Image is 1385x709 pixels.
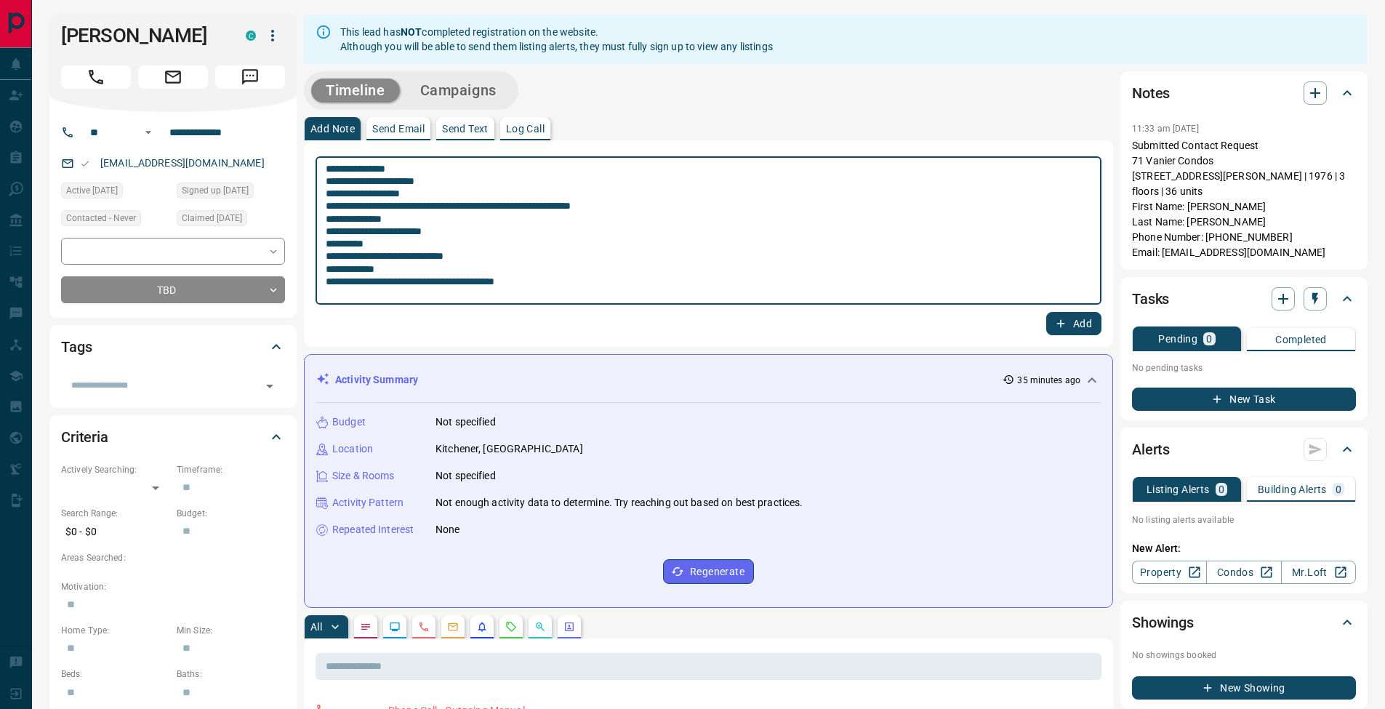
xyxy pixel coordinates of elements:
button: Add [1046,312,1101,335]
p: Send Email [372,124,425,134]
p: Listing Alerts [1147,484,1210,494]
svg: Listing Alerts [476,621,488,633]
div: Fri Sep 12 2025 [177,183,285,203]
h2: Tags [61,335,92,358]
p: Building Alerts [1258,484,1327,494]
p: No showings booked [1132,649,1356,662]
h2: Alerts [1132,438,1170,461]
div: Fri Sep 12 2025 [61,183,169,203]
svg: Requests [505,621,517,633]
button: New Showing [1132,676,1356,700]
p: Submitted Contact Request 71 Vanier Condos [STREET_ADDRESS][PERSON_NAME] | 1976 | 3 floors | 36 u... [1132,138,1356,260]
a: Mr.Loft [1281,561,1356,584]
a: Condos [1206,561,1281,584]
button: Regenerate [663,559,754,584]
div: Alerts [1132,432,1356,467]
p: 11:33 am [DATE] [1132,124,1199,134]
p: Baths: [177,668,285,681]
p: New Alert: [1132,541,1356,556]
div: Showings [1132,605,1356,640]
p: Activity Pattern [332,495,404,510]
p: No listing alerts available [1132,513,1356,526]
p: Pending [1158,334,1197,344]
svg: Opportunities [534,621,546,633]
p: Size & Rooms [332,468,395,484]
p: 0 [1336,484,1341,494]
button: Open [260,376,280,396]
div: Tasks [1132,281,1356,316]
span: Email [138,65,208,89]
span: Call [61,65,131,89]
button: Open [140,124,157,141]
a: [EMAIL_ADDRESS][DOMAIN_NAME] [100,157,265,169]
p: Home Type: [61,624,169,637]
p: Timeframe: [177,463,285,476]
span: Contacted - Never [66,211,136,225]
p: Areas Searched: [61,551,285,564]
div: condos.ca [246,31,256,41]
p: $0 - $0 [61,520,169,544]
span: Active [DATE] [66,183,118,198]
p: Not enough activity data to determine. Try reaching out based on best practices. [435,495,803,510]
div: TBD [61,276,285,303]
p: Repeated Interest [332,522,414,537]
p: Min Size: [177,624,285,637]
span: Message [215,65,285,89]
svg: Agent Actions [563,621,575,633]
p: 0 [1206,334,1212,344]
p: Activity Summary [335,372,418,388]
h2: Criteria [61,425,108,449]
span: Claimed [DATE] [182,211,242,225]
div: Tags [61,329,285,364]
div: This lead has completed registration on the website. Although you will be able to send them listi... [340,19,773,60]
p: All [310,622,322,632]
div: Notes [1132,76,1356,111]
svg: Email Valid [80,159,90,169]
p: Completed [1275,335,1327,345]
p: Send Text [442,124,489,134]
button: Timeline [311,79,400,103]
p: Not specified [435,468,496,484]
p: No pending tasks [1132,357,1356,379]
p: Location [332,441,373,457]
h2: Notes [1132,81,1170,105]
div: Fri Sep 12 2025 [177,210,285,231]
p: 0 [1219,484,1224,494]
p: Actively Searching: [61,463,169,476]
svg: Emails [447,621,459,633]
p: Motivation: [61,580,285,593]
span: Signed up [DATE] [182,183,249,198]
h2: Showings [1132,611,1194,634]
p: 35 minutes ago [1017,374,1080,387]
button: New Task [1132,388,1356,411]
p: Log Call [506,124,545,134]
p: Beds: [61,668,169,681]
p: Budget: [177,507,285,520]
a: Property [1132,561,1207,584]
p: Budget [332,414,366,430]
h1: [PERSON_NAME] [61,24,224,47]
p: Kitchener, [GEOGRAPHIC_DATA] [435,441,583,457]
p: Search Range: [61,507,169,520]
div: Activity Summary35 minutes ago [316,366,1101,393]
div: Criteria [61,420,285,454]
p: None [435,522,460,537]
svg: Notes [360,621,372,633]
p: Not specified [435,414,496,430]
p: Add Note [310,124,355,134]
button: Campaigns [406,79,511,103]
strong: NOT [401,26,422,38]
svg: Lead Browsing Activity [389,621,401,633]
svg: Calls [418,621,430,633]
h2: Tasks [1132,287,1169,311]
